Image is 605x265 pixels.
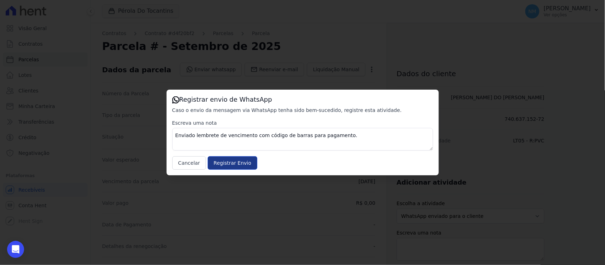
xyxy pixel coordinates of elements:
label: Escreva uma nota [172,119,433,126]
h3: Registrar envio de WhatsApp [172,95,433,104]
textarea: Enviado lembrete de vencimento com código de barras para pagamento. [172,128,433,151]
p: Caso o envio da mensagem via WhatsApp tenha sido bem-sucedido, registre esta atividade. [172,107,433,114]
button: Cancelar [172,156,206,170]
input: Registrar Envio [208,156,257,170]
div: Open Intercom Messenger [7,241,24,258]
